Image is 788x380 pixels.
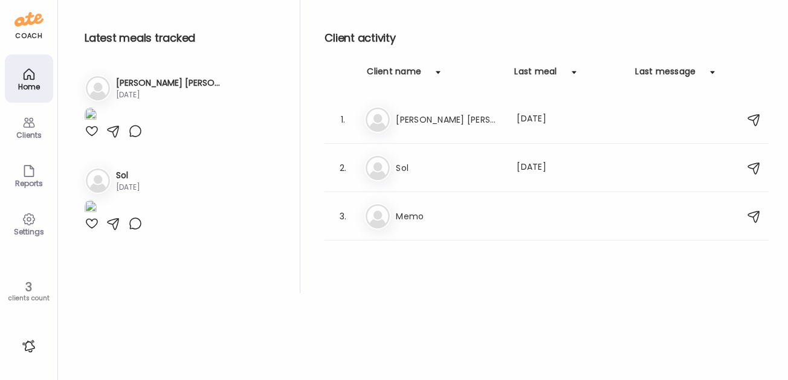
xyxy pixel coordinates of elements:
[15,31,42,41] div: coach
[635,65,696,85] div: Last message
[86,76,110,100] img: bg-avatar-default.svg
[396,112,502,127] h3: [PERSON_NAME] [PERSON_NAME]
[116,89,222,100] div: [DATE]
[335,112,350,127] div: 1.
[116,77,222,89] h3: [PERSON_NAME] [PERSON_NAME]
[85,29,280,47] h2: Latest meals tracked
[15,10,44,29] img: ate
[517,161,623,175] div: [DATE]
[7,228,51,236] div: Settings
[7,179,51,187] div: Reports
[7,83,51,91] div: Home
[335,161,350,175] div: 2.
[116,182,140,193] div: [DATE]
[86,169,110,193] img: bg-avatar-default.svg
[335,209,350,224] div: 3.
[514,65,557,85] div: Last meal
[4,294,53,303] div: clients count
[517,112,623,127] div: [DATE]
[85,200,97,216] img: images%2FCaN7Xl8iKDPK4Xvw81nyopC7Q993%2Fwq74gSiqkJUqztn04gdm%2FJ0pSjV3r83HPuS62JFOQ_1080
[7,131,51,139] div: Clients
[366,156,390,180] img: bg-avatar-default.svg
[366,204,390,228] img: bg-avatar-default.svg
[367,65,421,85] div: Client name
[116,169,140,182] h3: Sol
[396,209,502,224] h3: Memo
[366,108,390,132] img: bg-avatar-default.svg
[396,161,502,175] h3: Sol
[85,108,97,124] img: images%2FH3jljs1ynsSRx0X0WS6MOEbyclV2%2F8nyxTUOcMz7cl5prvznc%2FVm8rEPOHIXS8rJdbZMda_1080
[325,29,769,47] h2: Client activity
[4,280,53,294] div: 3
